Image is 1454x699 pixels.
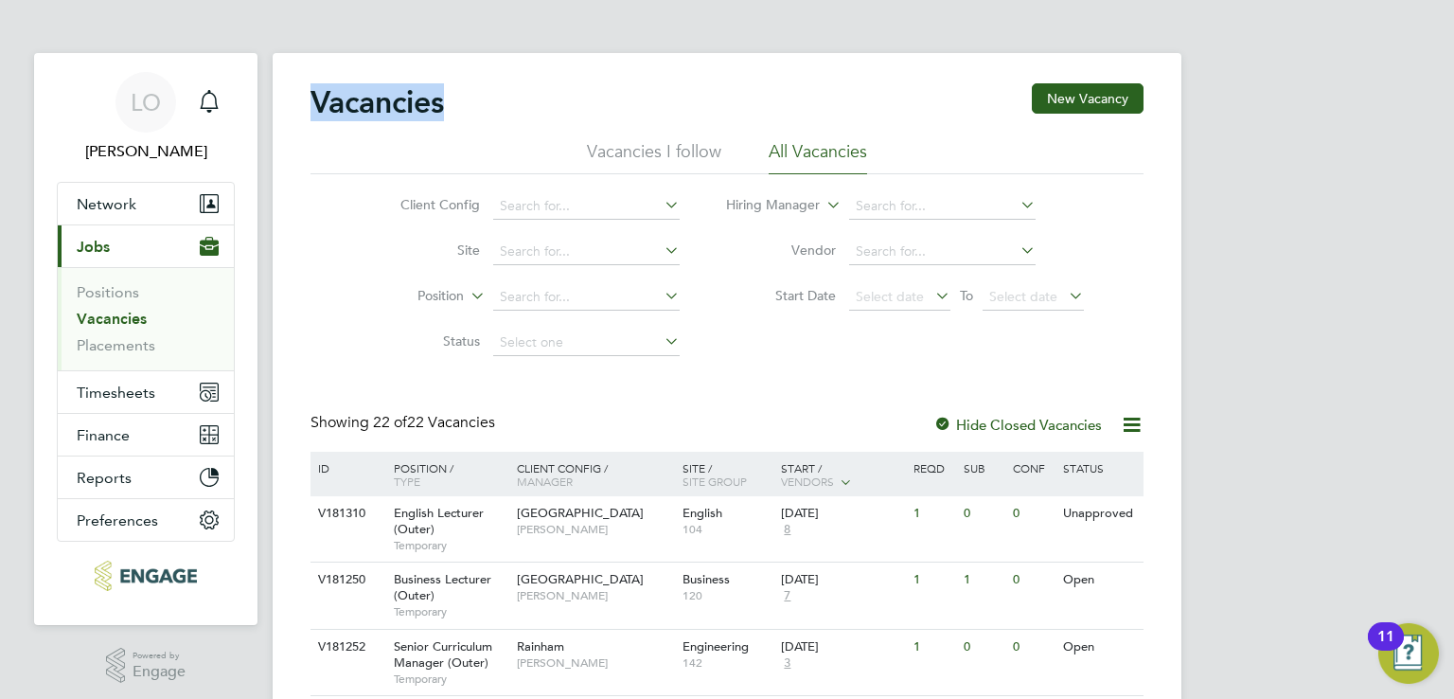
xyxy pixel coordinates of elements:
[133,664,186,680] span: Engage
[371,196,480,213] label: Client Config
[310,413,499,433] div: Showing
[394,604,507,619] span: Temporary
[587,140,721,174] li: Vacancies I follow
[371,242,480,259] label: Site
[77,511,158,529] span: Preferences
[711,196,820,215] label: Hiring Manager
[394,474,420,489] span: Type
[493,330,680,356] input: Select one
[34,53,257,625] nav: Main navigation
[727,242,836,259] label: Vendor
[77,336,155,354] a: Placements
[373,413,407,432] span: 22 of
[58,225,234,267] button: Jobs
[683,505,722,521] span: English
[355,287,464,306] label: Position
[57,140,235,163] span: Luke O'Neill
[493,284,680,311] input: Search for...
[493,239,680,265] input: Search for...
[517,505,644,521] span: [GEOGRAPHIC_DATA]
[77,426,130,444] span: Finance
[1058,563,1141,598] div: Open
[95,561,196,591] img: morganhunt-logo-retina.png
[58,267,234,370] div: Jobs
[1378,623,1439,684] button: Open Resource Center, 11 new notifications
[959,563,1008,598] div: 1
[683,655,772,671] span: 142
[1058,630,1141,665] div: Open
[57,561,235,591] a: Go to home page
[313,563,380,598] div: V181250
[933,416,1102,434] label: Hide Closed Vacancies
[517,474,573,489] span: Manager
[781,639,904,655] div: [DATE]
[683,588,772,603] span: 120
[781,474,834,489] span: Vendors
[77,469,132,487] span: Reports
[313,496,380,531] div: V181310
[959,496,1008,531] div: 0
[683,474,747,489] span: Site Group
[58,457,234,498] button: Reports
[989,288,1057,305] span: Select date
[909,496,958,531] div: 1
[517,588,673,603] span: [PERSON_NAME]
[394,538,507,553] span: Temporary
[1008,563,1057,598] div: 0
[1058,496,1141,531] div: Unapproved
[954,283,979,308] span: To
[380,452,512,497] div: Position /
[781,506,904,522] div: [DATE]
[77,384,155,402] span: Timesheets
[1032,83,1144,114] button: New Vacancy
[58,183,234,224] button: Network
[517,638,564,654] span: Rainham
[58,414,234,456] button: Finance
[909,563,958,598] div: 1
[517,571,644,587] span: [GEOGRAPHIC_DATA]
[394,672,507,687] span: Temporary
[133,648,186,664] span: Powered by
[58,371,234,413] button: Timesheets
[313,452,380,484] div: ID
[769,140,867,174] li: All Vacancies
[909,630,958,665] div: 1
[1008,496,1057,531] div: 0
[1008,630,1057,665] div: 0
[683,638,749,654] span: Engineering
[58,499,234,541] button: Preferences
[394,571,491,603] span: Business Lecturer (Outer)
[512,452,678,497] div: Client Config /
[493,193,680,220] input: Search for...
[77,238,110,256] span: Jobs
[310,83,444,121] h2: Vacancies
[776,452,909,499] div: Start /
[849,239,1036,265] input: Search for...
[313,630,380,665] div: V181252
[856,288,924,305] span: Select date
[373,413,495,432] span: 22 Vacancies
[371,332,480,349] label: Status
[678,452,777,497] div: Site /
[683,571,730,587] span: Business
[1377,636,1394,661] div: 11
[959,452,1008,484] div: Sub
[517,522,673,537] span: [PERSON_NAME]
[1058,452,1141,484] div: Status
[77,283,139,301] a: Positions
[517,655,673,671] span: [PERSON_NAME]
[1008,452,1057,484] div: Conf
[727,287,836,304] label: Start Date
[781,522,793,538] span: 8
[781,572,904,588] div: [DATE]
[781,655,793,672] span: 3
[683,522,772,537] span: 104
[959,630,1008,665] div: 0
[57,72,235,163] a: LO[PERSON_NAME]
[909,452,958,484] div: Reqd
[106,648,186,684] a: Powered byEngage
[781,588,793,604] span: 7
[394,505,484,537] span: English Lecturer (Outer)
[849,193,1036,220] input: Search for...
[394,638,492,671] span: Senior Curriculum Manager (Outer)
